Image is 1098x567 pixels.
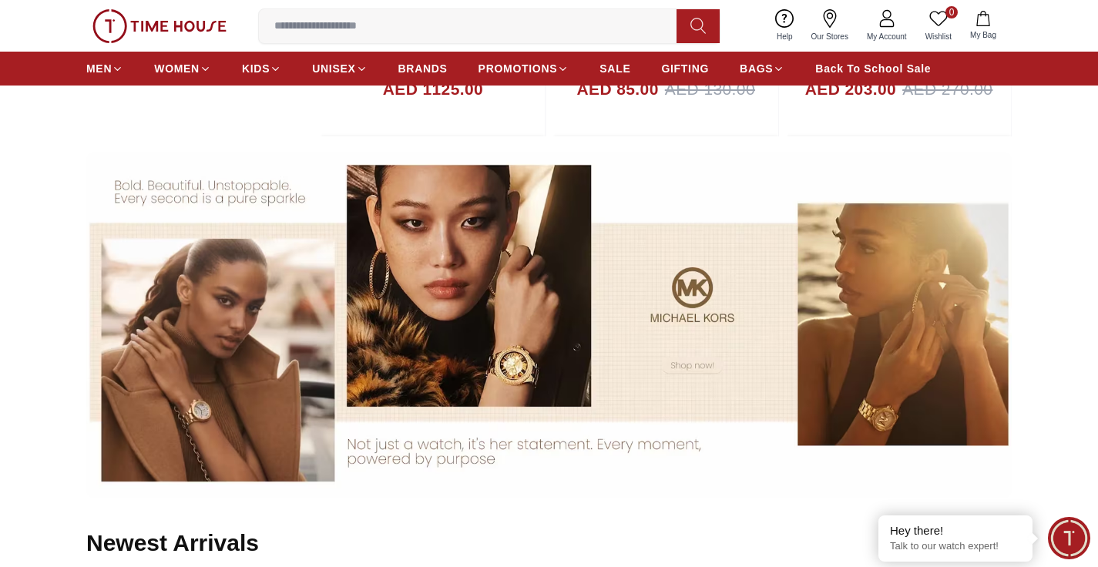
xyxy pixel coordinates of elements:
a: WOMEN [154,55,211,82]
a: KIDS [242,55,281,82]
div: Hey there! [890,523,1021,538]
a: BAGS [740,55,784,82]
span: UNISEX [312,61,355,76]
h4: AED 85.00 [576,77,658,102]
div: Chat Widget [1048,517,1090,559]
span: PROMOTIONS [478,61,558,76]
span: MEN [86,61,112,76]
span: SALE [599,61,630,76]
a: UNISEX [312,55,367,82]
a: Back To School Sale [815,55,931,82]
img: ... [92,9,227,43]
span: Our Stores [805,31,855,42]
p: Talk to our watch expert! [890,540,1021,553]
span: My Bag [964,29,1002,41]
h2: Newest Arrivals [86,529,259,557]
span: Wishlist [919,31,958,42]
span: WOMEN [154,61,200,76]
span: GIFTING [661,61,709,76]
span: My Account [861,31,913,42]
span: Back To School Sale [815,61,931,76]
span: 0 [945,6,958,18]
a: Our Stores [802,6,858,45]
a: SALE [599,55,630,82]
h4: AED 203.00 [805,77,896,102]
span: Help [771,31,799,42]
a: MEN [86,55,123,82]
a: BRANDS [398,55,448,82]
button: My Bag [961,8,1006,44]
span: BAGS [740,61,773,76]
img: ... [86,152,1012,498]
a: 0Wishlist [916,6,961,45]
a: PROMOTIONS [478,55,569,82]
span: BRANDS [398,61,448,76]
span: KIDS [242,61,270,76]
span: AED 130.00 [665,77,755,102]
a: GIFTING [661,55,709,82]
a: Help [767,6,802,45]
span: AED 270.00 [902,77,992,102]
h4: AED 1125.00 [383,77,483,102]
